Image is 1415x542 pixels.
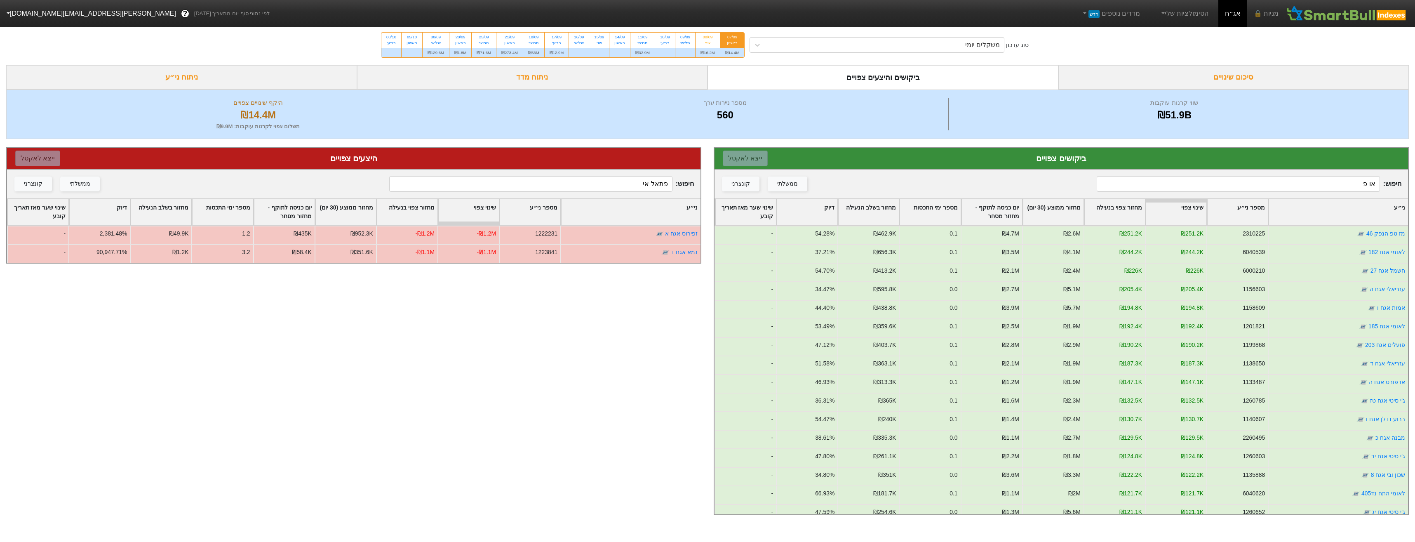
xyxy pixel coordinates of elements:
div: 0.0 [950,471,957,479]
div: 34.80% [815,471,834,479]
div: - [7,226,68,244]
a: ג'י סיטי אגח יב [1371,453,1405,460]
img: tase link [1363,508,1371,516]
div: - [569,48,589,57]
div: ראשון [725,40,740,46]
div: שלישי [680,40,690,46]
div: חמישי [635,40,650,46]
a: מדדים נוספיםחדש [1078,5,1143,22]
div: ₪194.8K [1181,304,1203,312]
a: ג'י סיטי אגח יג [1372,509,1405,515]
div: ₪435K [294,229,311,238]
div: 2260495 [1243,434,1265,442]
a: חשמל אגח 27 [1370,267,1405,274]
div: ₪1.4M [1002,415,1019,424]
div: ₪194.8K [1119,304,1142,312]
img: tase link [1359,378,1368,386]
button: ייצא לאקסל [723,151,768,166]
div: ₪351.6K [350,248,373,257]
img: tase link [1360,285,1368,294]
div: ₪273.4M [496,48,523,57]
div: 37.21% [815,248,834,257]
div: 51.58% [815,359,834,368]
div: ₪122.2K [1119,471,1142,479]
a: גמא אגח ד [671,249,698,255]
div: ₪1.9M [1063,378,1081,386]
img: tase link [1361,360,1369,368]
div: ₪129.6M [423,48,449,57]
div: 47.80% [815,452,834,461]
div: Toggle SortBy [1269,199,1408,225]
div: 6040539 [1243,248,1265,257]
img: tase link [656,230,664,238]
div: ₪2.7M [1002,285,1019,294]
img: tase link [661,248,670,257]
a: עזריאלי אגח ה [1370,286,1405,292]
div: ₪187.3K [1181,359,1203,368]
div: ראשון [454,40,466,46]
div: - [675,48,695,57]
div: ₪1.8M [1063,452,1081,461]
div: ₪121.1K [1119,508,1142,516]
span: חיפוש : [389,176,694,192]
div: 11/09 [635,34,650,40]
div: ₪413.2K [873,266,896,275]
div: 54.28% [815,229,834,238]
div: - [715,300,776,318]
div: 46.93% [815,378,834,386]
div: תשלום צפוי לקרנות עוקבות : ₪9.9M [17,123,500,131]
img: tase link [1359,248,1367,257]
a: ג'י סיטי אגח טז [1370,397,1405,404]
div: 6040620 [1243,489,1265,498]
div: 0.1 [950,359,957,368]
div: ₪335.3K [873,434,896,442]
div: - [715,318,776,337]
div: שלישי [428,40,444,46]
div: - [715,504,776,523]
div: 08/10 [386,34,396,40]
div: 07/09 [725,34,740,40]
div: ₪595.8K [873,285,896,294]
div: ₪2.4M [1063,415,1081,424]
button: קונצרני [14,177,52,191]
div: ₪2.3M [1063,396,1081,405]
div: ₪251.2K [1119,229,1142,238]
div: Toggle SortBy [192,199,253,225]
div: ביקושים והיצעים צפויים [707,65,1058,90]
div: Toggle SortBy [8,199,68,225]
img: tase link [1356,415,1365,424]
div: ₪1.6M [1002,396,1019,405]
div: ₪147.1K [1181,378,1203,386]
div: שווי קרנות עוקבות [951,98,1398,108]
div: - [381,48,401,57]
div: 1140607 [1243,415,1265,424]
div: ₪2.6M [1063,229,1081,238]
div: ₪261.1K [873,452,896,461]
img: tase link [1362,452,1370,461]
div: 47.12% [815,341,834,349]
div: -₪1.1M [415,248,435,257]
div: שני [594,40,604,46]
div: ₪240K [878,415,896,424]
div: 08/09 [700,34,715,40]
div: 53.49% [815,322,834,331]
div: ₪1.2M [1002,378,1019,386]
div: 0.1 [950,378,957,386]
div: 0.1 [950,229,957,238]
div: ₪351K [878,471,896,479]
div: 0.1 [950,396,957,405]
div: - [715,467,776,485]
a: מז טפ הנפק 46 [1366,230,1405,237]
div: -₪1.1M [477,248,496,257]
div: ₪226K [1186,266,1203,275]
div: ₪129.5K [1181,434,1203,442]
div: 0.0 [950,304,957,312]
div: ₪2.7M [1063,434,1081,442]
div: 6000210 [1243,266,1265,275]
div: ₪3.9M [1002,304,1019,312]
div: ₪656.3K [873,248,896,257]
div: 0.1 [950,452,957,461]
div: Toggle SortBy [377,199,437,225]
div: 09/09 [680,34,690,40]
div: ₪363.1K [873,359,896,368]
